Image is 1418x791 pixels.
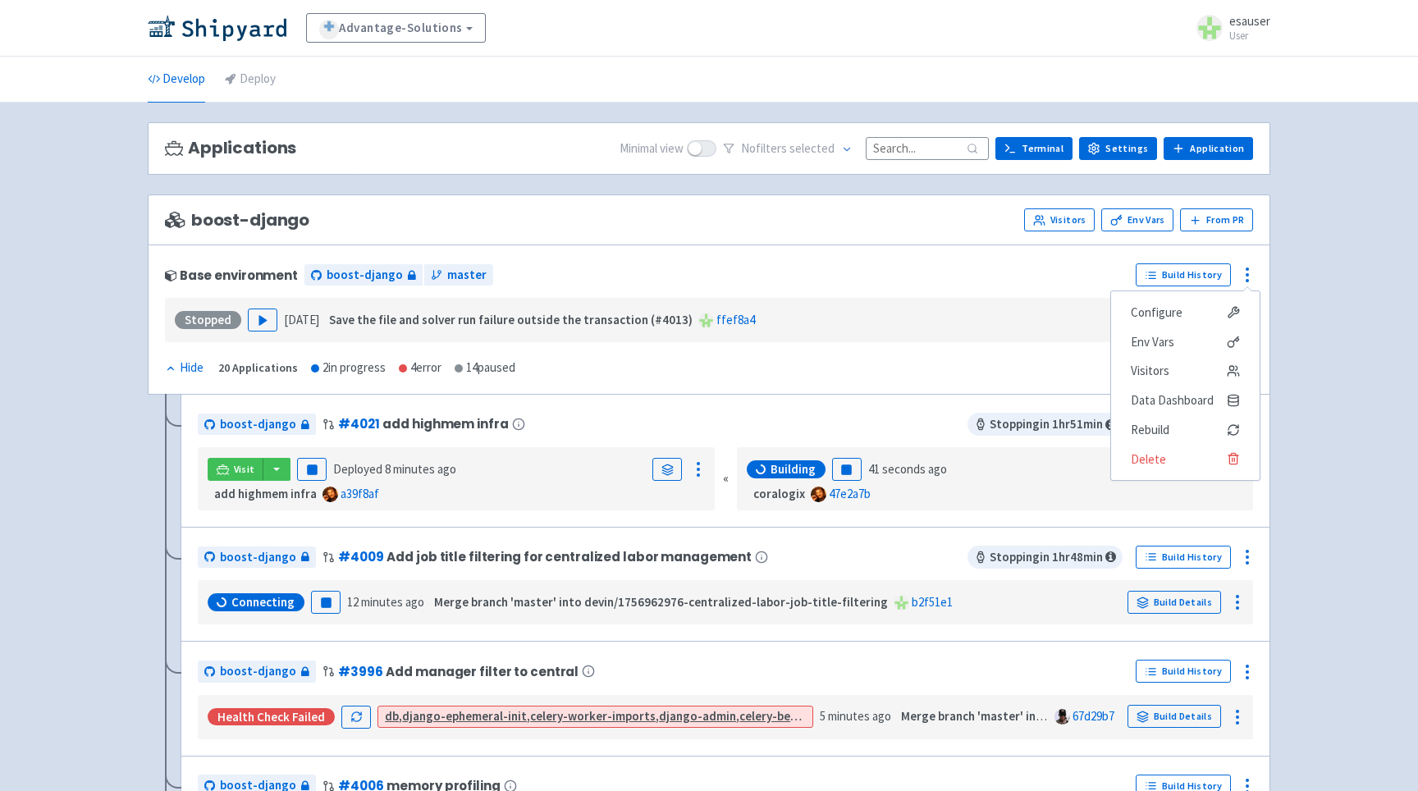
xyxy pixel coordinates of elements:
span: Add manager filter to central [386,665,579,679]
img: Shipyard logo [148,15,286,41]
a: boost-django [304,264,423,286]
a: #4009 [338,548,383,565]
span: Visitors [1131,359,1169,382]
a: b2f51e1 [912,594,953,610]
a: a39f8af [341,486,379,501]
time: 8 minutes ago [385,461,456,477]
span: Visit [234,463,255,476]
span: Add job title filtering for centralized labor management [387,550,752,564]
strong: Merge branch 'master' into devin/1756962976-centralized-labor-job-title-filtering [434,594,888,610]
a: master [424,264,493,286]
span: Stopping in 1 hr 51 min [967,413,1123,436]
a: Data Dashboard [1111,386,1260,415]
strong: django-admin [659,708,736,724]
a: Env Vars [1101,208,1173,231]
a: esauser User [1187,15,1270,41]
a: 67d29b7 [1073,708,1114,724]
time: [DATE] [284,312,319,327]
a: Configure [1111,298,1260,327]
a: Terminal [995,137,1073,160]
div: 2 in progress [311,359,386,377]
a: #4021 [338,415,379,432]
a: 47e2a7b [829,486,871,501]
a: Env Vars [1111,327,1260,357]
strong: celery-beat [739,708,803,724]
div: Stopped [175,311,241,329]
span: boost-django [327,266,403,285]
button: Pause [297,458,327,481]
div: 20 Applications [218,359,298,377]
time: 12 minutes ago [347,594,424,610]
a: db,django-ephemeral-init,celery-worker-imports,django-admin,celery-beat,celery-flower,and failed ... [385,708,1167,724]
div: « [723,447,729,510]
div: 4 error [399,359,441,377]
h3: Applications [165,139,296,158]
button: Delete [1111,445,1260,474]
span: Stopping in 1 hr 48 min [967,546,1123,569]
time: 41 seconds ago [868,461,947,477]
span: Minimal view [620,139,684,158]
span: Configure [1131,301,1182,324]
span: Connecting [231,594,295,610]
span: Data Dashboard [1131,389,1214,412]
button: From PR [1180,208,1253,231]
span: boost-django [220,415,296,434]
button: Rebuild [1111,415,1260,445]
a: Application [1164,137,1253,160]
div: Hide [165,359,204,377]
a: Visitors [1111,356,1260,386]
a: Advantage-Solutions [306,13,486,43]
span: selected [789,140,835,156]
button: Pause [832,458,862,481]
strong: db [385,708,399,724]
span: master [447,266,487,285]
a: boost-django [198,661,316,683]
strong: Save the file and solver run failure outside the transaction (#4013) [329,312,693,327]
a: Build History [1136,660,1231,683]
span: boost-django [165,211,309,230]
span: No filter s [741,139,835,158]
a: #3996 [338,663,382,680]
a: ffef8a4 [716,312,755,327]
span: boost-django [220,662,296,681]
a: Build History [1136,263,1231,286]
strong: coralogix [753,486,805,501]
a: boost-django [198,546,316,569]
a: Build Details [1128,591,1221,614]
button: Play [248,309,277,331]
time: 5 minutes ago [820,708,891,724]
span: esauser [1229,13,1270,29]
input: Search... [866,137,989,159]
div: Base environment [165,268,298,282]
a: Build History [1136,546,1231,569]
strong: add highmem infra [214,486,317,501]
strong: Merge branch 'master' into 284177-hierarchy-manager-filter [901,708,1233,724]
button: Hide [165,359,205,377]
span: Delete [1131,448,1166,471]
span: Rebuild [1131,418,1169,441]
a: Visitors [1024,208,1095,231]
a: boost-django [198,414,316,436]
strong: django-ephemeral-init [402,708,527,724]
span: Deployed [333,461,456,477]
small: User [1229,30,1270,41]
strong: celery-flower [806,708,879,724]
a: Visit [208,458,263,481]
span: Env Vars [1131,331,1174,354]
strong: celery-worker-imports [530,708,656,724]
a: Settings [1079,137,1157,160]
span: add highmem infra [382,417,508,431]
a: Develop [148,57,205,103]
span: boost-django [220,548,296,567]
div: Health check failed [208,708,335,726]
div: 14 paused [455,359,515,377]
a: Deploy [225,57,276,103]
a: Build Details [1128,705,1221,728]
span: Building [771,461,816,478]
button: Pause [311,591,341,614]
